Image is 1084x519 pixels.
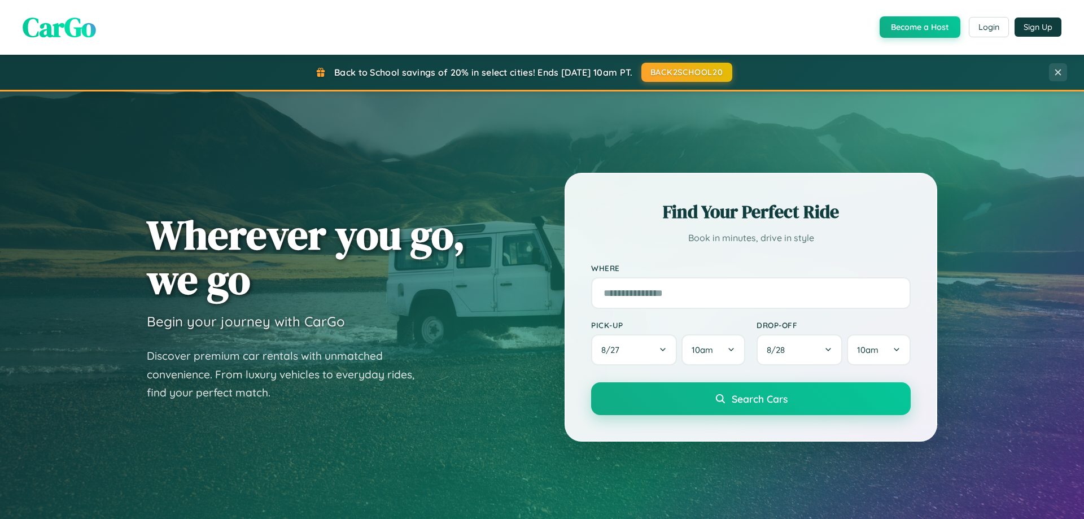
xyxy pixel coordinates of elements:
button: Become a Host [880,16,960,38]
button: Login [969,17,1009,37]
h2: Find Your Perfect Ride [591,199,911,224]
button: 8/28 [757,334,842,365]
button: BACK2SCHOOL20 [641,63,732,82]
label: Where [591,263,911,273]
p: Discover premium car rentals with unmatched convenience. From luxury vehicles to everyday rides, ... [147,347,429,402]
label: Drop-off [757,320,911,330]
span: 10am [692,344,713,355]
button: Sign Up [1015,18,1061,37]
label: Pick-up [591,320,745,330]
span: 10am [857,344,878,355]
p: Book in minutes, drive in style [591,230,911,246]
h1: Wherever you go, we go [147,212,465,302]
span: Search Cars [732,392,788,405]
span: CarGo [23,8,96,46]
h3: Begin your journey with CarGo [147,313,345,330]
span: Back to School savings of 20% in select cities! Ends [DATE] 10am PT. [334,67,632,78]
button: Search Cars [591,382,911,415]
span: 8 / 27 [601,344,625,355]
button: 10am [681,334,745,365]
button: 8/27 [591,334,677,365]
span: 8 / 28 [767,344,790,355]
button: 10am [847,334,911,365]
